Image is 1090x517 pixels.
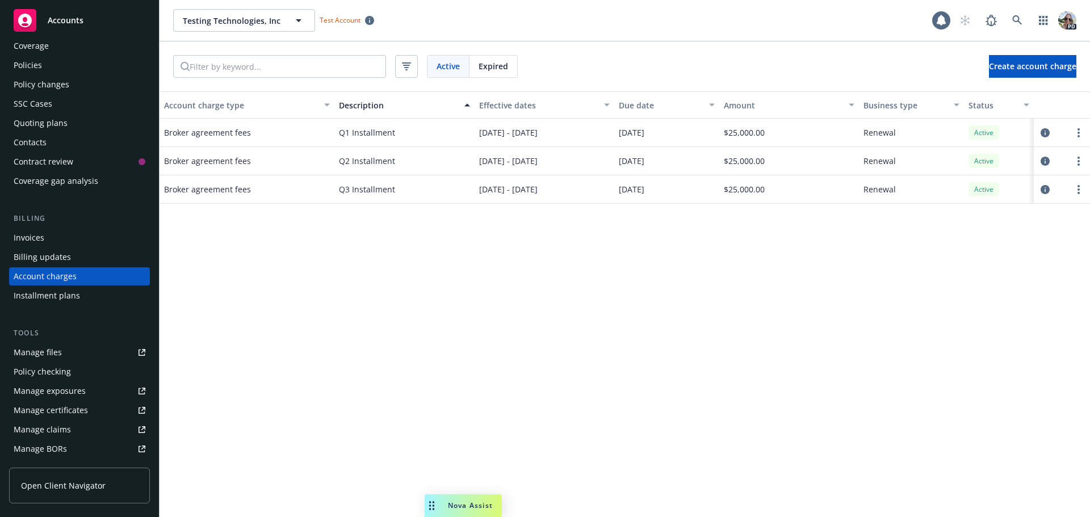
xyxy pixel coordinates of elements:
[9,153,150,171] a: Contract review
[9,95,150,113] a: SSC Cases
[9,440,150,458] a: Manage BORs
[9,327,150,339] div: Tools
[989,61,1076,72] span: Create account charge
[969,99,1017,111] div: Status
[190,56,385,77] input: Filter by keyword...
[14,153,73,171] div: Contract review
[9,363,150,381] a: Policy checking
[1038,126,1052,140] a: circleInformation
[619,183,644,195] span: [DATE]
[964,91,1034,119] button: Status
[14,267,77,285] div: Account charges
[9,213,150,224] div: Billing
[9,37,150,55] a: Coverage
[14,75,69,94] div: Policy changes
[14,37,49,55] div: Coverage
[1038,183,1052,196] a: circleInformation
[9,114,150,132] a: Quoting plans
[14,114,68,132] div: Quoting plans
[9,172,150,190] a: Coverage gap analysis
[479,127,538,138] span: [DATE] - [DATE]
[9,343,150,362] a: Manage files
[437,60,460,72] span: Active
[863,155,896,167] span: Renewal
[479,183,538,195] span: [DATE] - [DATE]
[863,99,947,111] div: Business type
[863,183,896,195] span: Renewal
[14,287,80,305] div: Installment plans
[164,155,251,167] span: Broker agreement fees
[14,133,47,152] div: Contacts
[479,155,538,167] span: [DATE] - [DATE]
[969,154,999,168] div: Active
[173,9,315,32] button: Testing Technologies, Inc
[448,501,493,510] span: Nova Assist
[619,127,644,138] span: [DATE]
[9,267,150,285] a: Account charges
[14,56,42,74] div: Policies
[339,127,395,138] span: Q1 Installment
[339,99,457,111] div: Description
[9,229,150,247] a: Invoices
[14,363,71,381] div: Policy checking
[425,494,502,517] button: Nova Assist
[14,95,52,113] div: SSC Cases
[9,133,150,152] a: Contacts
[619,99,702,111] div: Due date
[14,401,88,419] div: Manage certificates
[14,343,62,362] div: Manage files
[989,55,1076,78] button: Create account charge
[719,91,859,119] button: Amount
[859,91,964,119] button: Business type
[969,125,999,140] div: Active
[160,91,334,119] button: Account charge type
[619,155,644,167] span: [DATE]
[1072,183,1085,196] a: more
[320,15,360,25] span: Test Account
[164,99,317,111] div: Account charge type
[183,15,281,27] span: Testing Technologies, Inc
[9,56,150,74] a: Policies
[1006,9,1029,32] a: Search
[21,480,106,491] span: Open Client Navigator
[1058,11,1076,30] img: photo
[339,155,395,167] span: Q2 Installment
[14,172,98,190] div: Coverage gap analysis
[9,248,150,266] a: Billing updates
[9,401,150,419] a: Manage certificates
[14,248,71,266] div: Billing updates
[9,382,150,400] a: Manage exposures
[969,182,999,196] div: Active
[14,382,86,400] div: Manage exposures
[954,9,976,32] a: Start snowing
[164,127,251,138] span: Broker agreement fees
[724,183,765,195] span: $25,000.00
[1072,126,1085,140] a: more
[334,91,474,119] button: Description
[724,99,842,111] div: Amount
[1038,154,1052,168] a: circleInformation
[1072,154,1085,168] a: more
[475,91,614,119] button: Effective dates
[164,183,251,195] span: Broker agreement fees
[9,75,150,94] a: Policy changes
[724,155,765,167] span: $25,000.00
[425,494,439,517] div: Drag to move
[48,16,83,25] span: Accounts
[14,421,71,439] div: Manage claims
[863,127,896,138] span: Renewal
[1032,9,1055,32] a: Switch app
[9,421,150,439] a: Manage claims
[9,287,150,305] a: Installment plans
[339,183,395,195] span: Q3 Installment
[14,229,44,247] div: Invoices
[315,14,379,26] span: Test Account
[14,440,67,458] div: Manage BORs
[479,60,508,72] span: Expired
[614,91,719,119] button: Due date
[479,99,597,111] div: Effective dates
[724,127,765,138] span: $25,000.00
